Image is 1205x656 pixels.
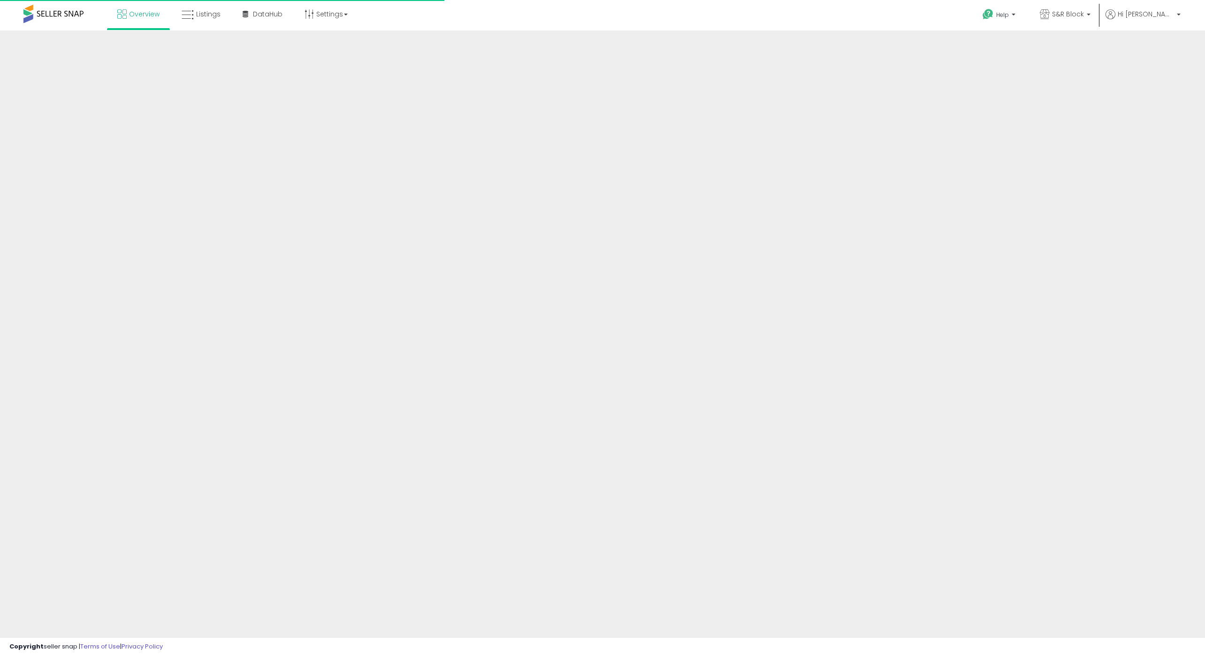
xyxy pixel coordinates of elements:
span: DataHub [253,9,282,19]
a: Hi [PERSON_NAME] [1106,9,1181,31]
span: Overview [129,9,160,19]
i: Get Help [982,8,994,20]
a: Help [975,1,1025,31]
span: Listings [196,9,221,19]
span: Help [996,11,1009,19]
span: S&R Block [1052,9,1084,19]
span: Hi [PERSON_NAME] [1118,9,1174,19]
